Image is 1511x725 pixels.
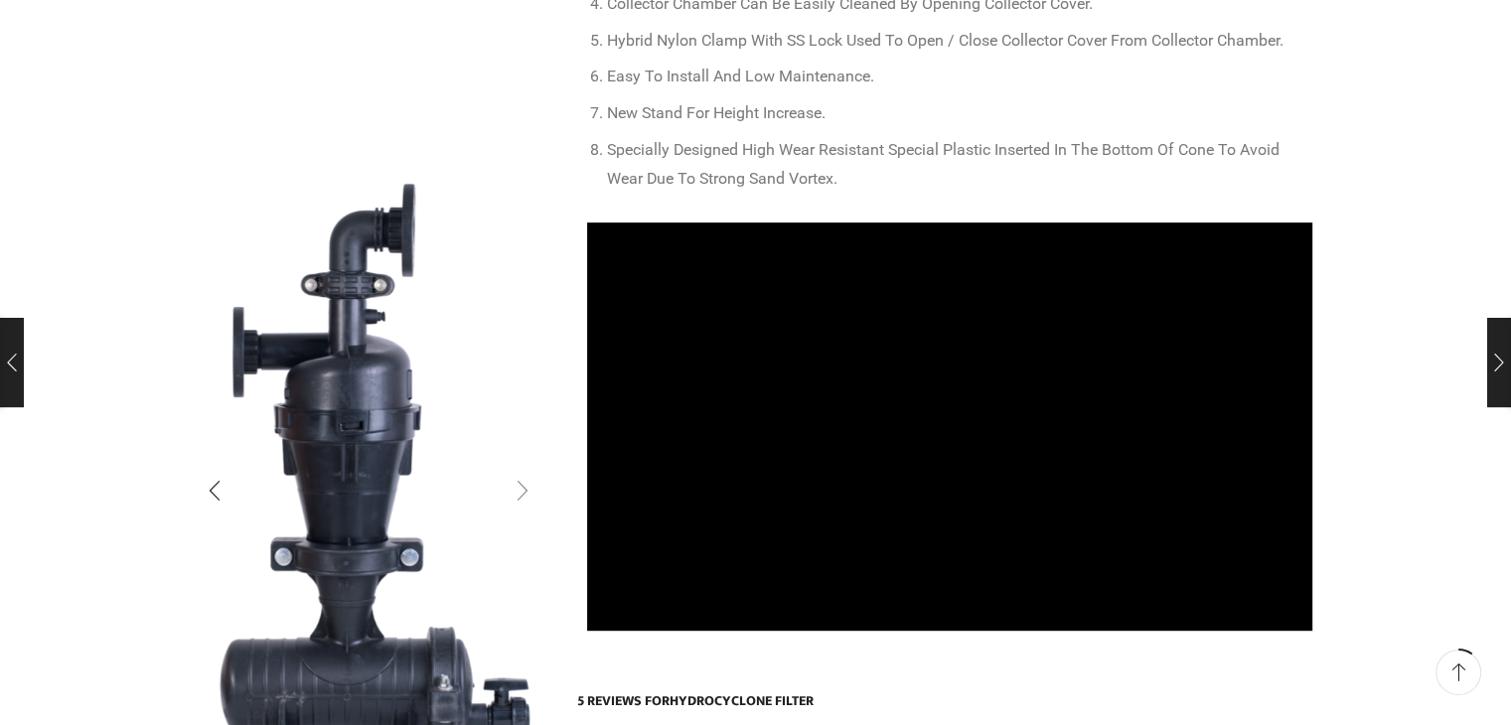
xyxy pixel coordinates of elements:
span: Hydrocyclone Filter [670,689,814,712]
li: Hybrid Nylon Clamp With SS Lock Used To Open / Close Collector Cover From Collector Chamber. [607,27,1312,56]
li: Specially Designed High Wear Resistant Special Plastic Inserted In The Bottom Of Cone To Avoid We... [607,136,1312,193]
div: Previous slide [190,466,239,515]
li: Easy To Install And Low Maintenance. [607,63,1312,91]
div: Next slide [498,466,547,515]
li: New Stand For Height Increase. [607,99,1312,128]
iframe: YouTube video player [587,222,1312,631]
